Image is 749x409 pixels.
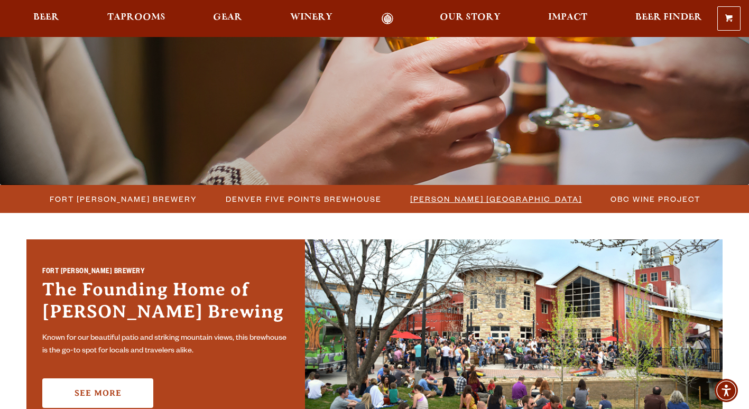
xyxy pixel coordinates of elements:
[206,13,249,25] a: Gear
[42,378,153,408] a: See More
[440,13,501,22] span: Our Story
[43,191,202,207] a: Fort [PERSON_NAME] Brewery
[283,13,339,25] a: Winery
[42,278,289,328] h3: The Founding Home of [PERSON_NAME] Brewing
[611,191,700,207] span: OBC Wine Project
[635,13,702,22] span: Beer Finder
[107,13,165,22] span: Taprooms
[100,13,172,25] a: Taprooms
[604,191,706,207] a: OBC Wine Project
[213,13,242,22] span: Gear
[404,191,587,207] a: [PERSON_NAME] [GEOGRAPHIC_DATA]
[367,13,407,25] a: Odell Home
[26,13,66,25] a: Beer
[33,13,59,22] span: Beer
[290,13,332,22] span: Winery
[715,379,738,402] div: Accessibility Menu
[548,13,587,22] span: Impact
[628,13,709,25] a: Beer Finder
[42,267,289,279] h2: Fort [PERSON_NAME] Brewery
[226,191,382,207] span: Denver Five Points Brewhouse
[219,191,387,207] a: Denver Five Points Brewhouse
[42,332,289,358] p: Known for our beautiful patio and striking mountain views, this brewhouse is the go-to spot for l...
[433,13,507,25] a: Our Story
[541,13,594,25] a: Impact
[410,191,582,207] span: [PERSON_NAME] [GEOGRAPHIC_DATA]
[50,191,197,207] span: Fort [PERSON_NAME] Brewery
